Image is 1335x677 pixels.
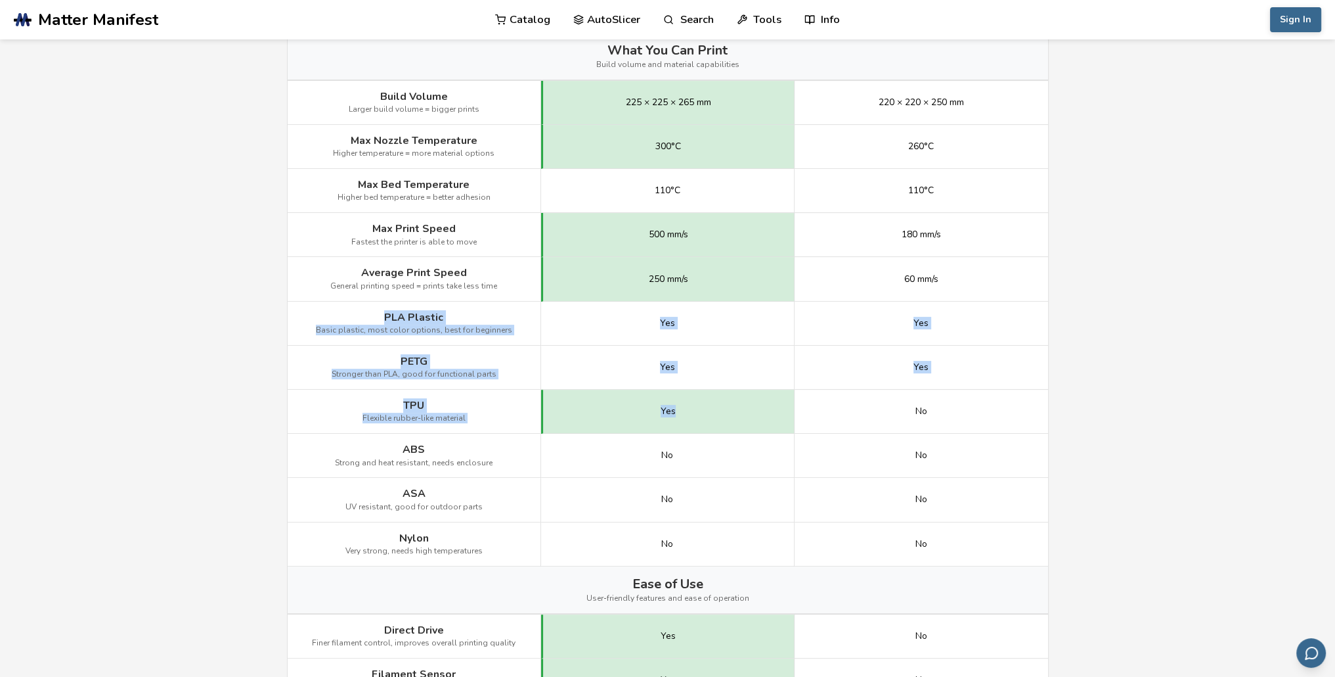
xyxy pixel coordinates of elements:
span: 220 × 220 × 250 mm [879,97,964,108]
span: Ease of Use [632,576,703,592]
span: Higher temperature = more material options [333,149,494,158]
span: 500 mm/s [649,229,688,240]
span: 225 × 225 × 265 mm [626,97,711,108]
span: Max Bed Temperature [358,179,470,191]
span: 250 mm/s [649,274,688,285]
span: Direct Drive [384,624,444,636]
span: PETG [401,356,427,367]
span: No [915,631,927,642]
span: Max Print Speed [372,223,456,235]
span: Larger build volume = bigger prints [349,105,479,114]
span: No [915,406,927,417]
span: No [661,539,673,549]
span: Nylon [399,532,429,544]
span: Higher bed temperature = better adhesion [338,193,491,202]
span: General printing speed = prints take less time [330,282,497,291]
span: UV resistant, good for outdoor parts [345,503,483,512]
span: PLA Plastic [384,312,443,323]
span: No [661,494,673,505]
span: Yes [660,362,675,373]
span: 110°C [908,185,934,196]
span: No [915,539,927,549]
span: Build volume and material capabilities [596,60,739,70]
button: Sign In [1270,7,1321,32]
span: User-friendly features and ease of operation [586,594,749,603]
span: Stronger than PLA, good for functional parts [332,370,496,379]
span: No [915,494,927,505]
span: Basic plastic, most color options, best for beginners [316,326,512,335]
span: 260°C [908,141,934,152]
span: Finer filament control, improves overall printing quality [312,639,515,648]
span: Fastest the printer is able to move [351,238,477,247]
span: What You Can Print [607,43,728,58]
span: 110°C [655,185,680,196]
span: Yes [661,631,676,642]
span: Matter Manifest [38,11,158,29]
span: 300°C [655,141,681,152]
span: Yes [913,318,929,329]
span: Yes [661,406,676,417]
span: Yes [660,318,675,329]
span: Very strong, needs high temperatures [345,547,483,556]
span: ASA [403,488,426,500]
span: TPU [403,400,424,411]
span: 180 mm/s [902,229,941,240]
span: 60 mm/s [904,274,938,285]
span: No [661,450,673,461]
span: Build Volume [380,91,448,103]
span: Yes [913,362,929,373]
button: Send feedback via email [1296,638,1326,668]
span: No [915,450,927,461]
span: Max Nozzle Temperature [351,135,477,147]
span: Flexible rubber-like material [362,414,466,423]
span: Strong and heat resistant, needs enclosure [335,459,492,468]
span: ABS [403,444,425,455]
span: Average Print Speed [361,267,467,279]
